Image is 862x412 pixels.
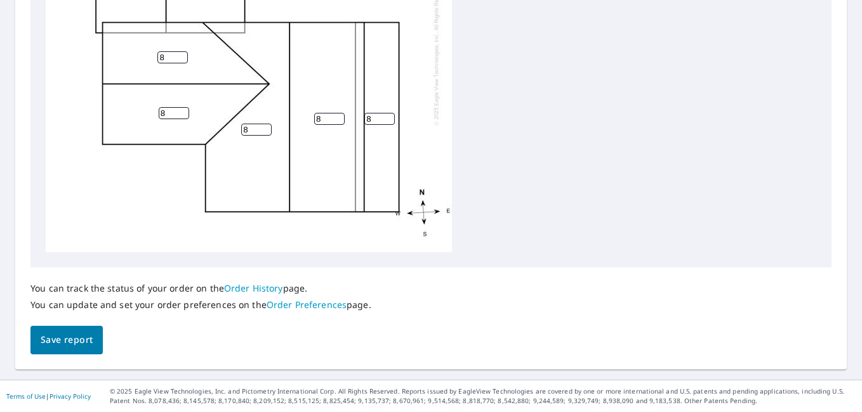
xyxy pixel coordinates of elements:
p: You can track the status of your order on the page. [30,283,371,294]
button: Save report [30,326,103,354]
span: Save report [41,332,93,348]
a: Terms of Use [6,392,46,401]
p: You can update and set your order preferences on the page. [30,299,371,311]
a: Privacy Policy [50,392,91,401]
a: Order History [224,282,283,294]
a: Order Preferences [267,299,347,311]
p: | [6,392,91,400]
p: © 2025 Eagle View Technologies, Inc. and Pictometry International Corp. All Rights Reserved. Repo... [110,387,856,406]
